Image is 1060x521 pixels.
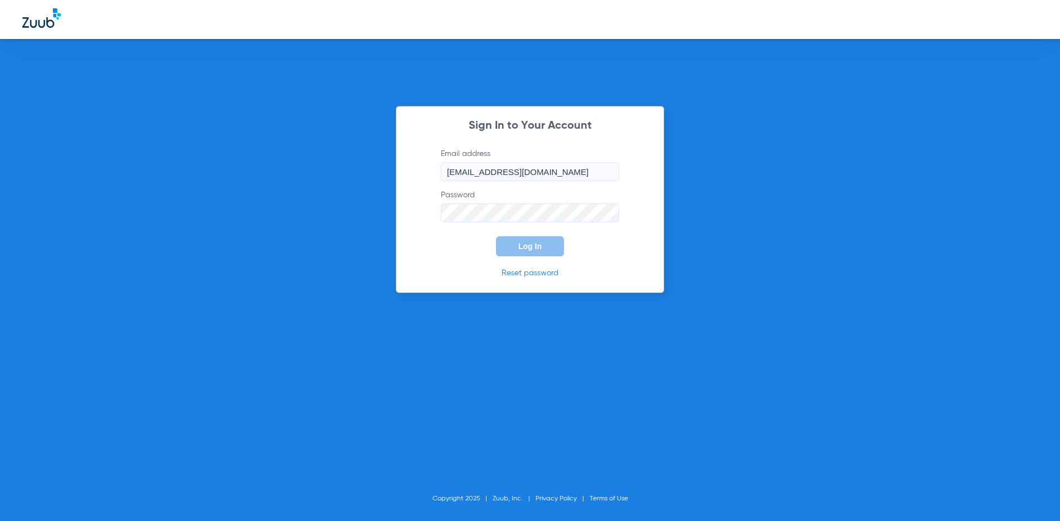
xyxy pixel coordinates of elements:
[496,236,564,256] button: Log In
[441,148,619,181] label: Email address
[441,203,619,222] input: Password
[424,120,636,132] h2: Sign In to Your Account
[432,493,493,504] li: Copyright 2025
[518,242,542,251] span: Log In
[493,493,536,504] li: Zuub, Inc.
[536,495,577,502] a: Privacy Policy
[590,495,628,502] a: Terms of Use
[441,162,619,181] input: Email address
[22,8,61,28] img: Zuub Logo
[502,269,558,277] a: Reset password
[441,189,619,222] label: Password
